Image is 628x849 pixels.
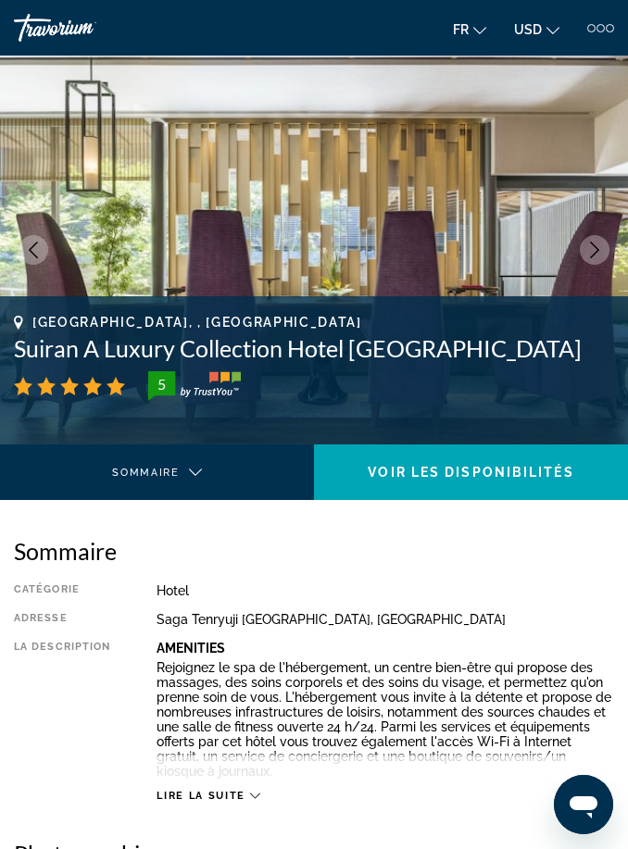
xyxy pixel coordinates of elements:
[514,22,542,37] span: USD
[14,612,110,627] div: Adresse
[14,583,110,598] div: Catégorie
[453,22,469,37] span: fr
[14,641,110,780] div: La description
[157,583,614,598] div: Hotel
[157,790,245,802] span: Lire la suite
[32,315,362,330] span: [GEOGRAPHIC_DATA], , [GEOGRAPHIC_DATA]
[14,334,614,362] h1: Suiran A Luxury Collection Hotel [GEOGRAPHIC_DATA]
[19,235,48,265] button: Previous image
[157,789,259,803] button: Lire la suite
[453,16,486,43] button: Change language
[157,641,225,655] b: Amenities
[368,465,573,480] span: Voir les disponibilités
[314,444,628,500] button: Voir les disponibilités
[157,612,614,627] div: Saga Tenryuji [GEOGRAPHIC_DATA], [GEOGRAPHIC_DATA]
[14,537,614,565] h2: Sommaire
[143,373,180,395] div: 5
[580,235,609,265] button: Next image
[157,660,614,779] p: Rejoignez le spa de l'hébergement, un centre bien-être qui propose des massages, des soins corpor...
[14,14,153,42] a: Travorium
[514,16,559,43] button: Change currency
[554,775,613,834] iframe: Bouton de lancement de la fenêtre de messagerie
[148,371,241,401] img: trustyou-badge-hor.svg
